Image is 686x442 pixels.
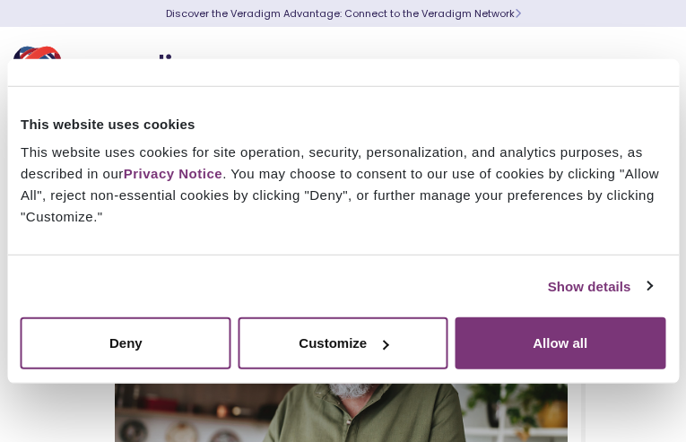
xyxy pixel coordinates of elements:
a: Privacy Notice [124,166,222,181]
div: This website uses cookies [21,113,665,134]
button: Deny [21,317,231,369]
div: This website uses cookies for site operation, security, personalization, and analytics purposes, ... [21,142,665,228]
img: Veradigm logo [13,40,229,100]
a: Show details [548,275,652,297]
button: Customize [238,317,448,369]
a: Discover the Veradigm Advantage: Connect to the Veradigm NetworkLearn More [166,6,521,21]
button: Allow all [455,317,665,369]
span: Learn More [515,6,521,21]
button: Toggle Navigation Menu [632,47,659,93]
